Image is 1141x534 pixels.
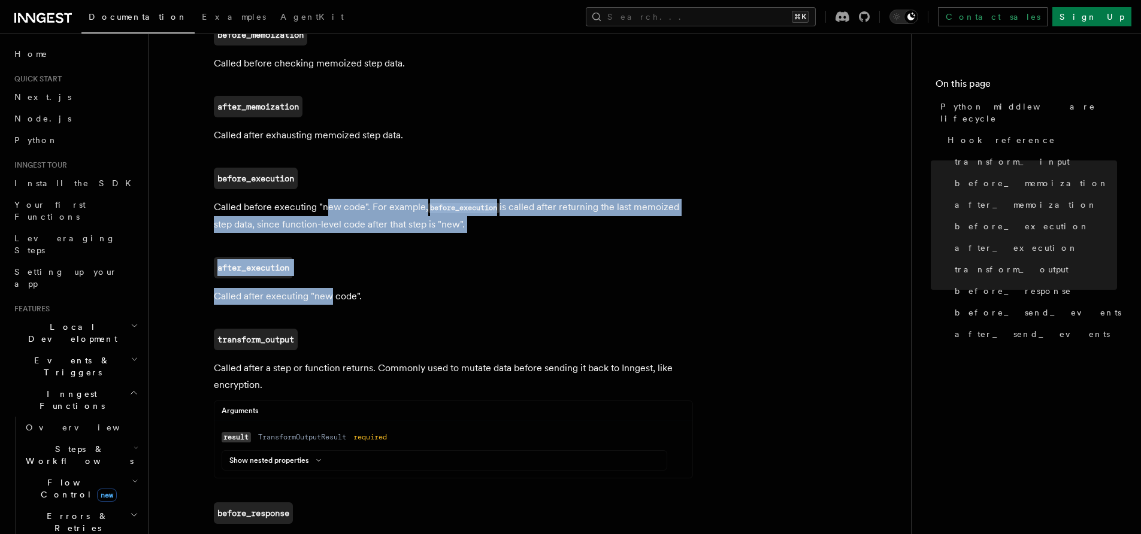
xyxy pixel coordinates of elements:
[280,12,344,22] span: AgentKit
[21,417,141,438] a: Overview
[10,304,50,314] span: Features
[222,432,251,442] code: result
[214,329,298,350] a: transform_output
[14,178,138,188] span: Install the SDK
[950,237,1117,259] a: after_execution
[214,288,693,305] p: Called after executing "new code".
[214,168,298,189] a: before_execution
[955,307,1121,318] span: before_send_events
[955,242,1078,254] span: after_execution
[214,360,693,393] p: Called after a step or function returns. Commonly used to mutate data before sending it back to I...
[955,199,1097,211] span: after_memoization
[89,12,187,22] span: Documentation
[950,216,1117,237] a: before_execution
[214,96,302,117] a: after_memoization
[950,172,1117,194] a: before_memoization
[10,388,129,412] span: Inngest Functions
[10,261,141,295] a: Setting up your app
[10,129,141,151] a: Python
[21,438,141,472] button: Steps & Workflows
[21,510,130,534] span: Errors & Retries
[273,4,351,32] a: AgentKit
[950,323,1117,345] a: after_send_events
[14,92,71,102] span: Next.js
[214,257,293,278] a: after_execution
[258,432,346,442] dd: TransformOutputResult
[943,129,1117,151] a: Hook reference
[950,194,1117,216] a: after_memoization
[14,233,116,255] span: Leveraging Steps
[229,456,326,465] button: Show nested properties
[195,4,273,32] a: Examples
[936,77,1117,96] h4: On this page
[940,101,1117,125] span: Python middleware lifecycle
[955,328,1110,340] span: after_send_events
[10,86,141,108] a: Next.js
[955,263,1069,275] span: transform_output
[955,156,1070,168] span: transform_input
[14,135,58,145] span: Python
[955,177,1109,189] span: before_memoization
[97,489,117,502] span: new
[792,11,809,23] kbd: ⌘K
[214,55,693,72] p: Called before checking memoized step data.
[81,4,195,34] a: Documentation
[214,406,692,421] div: Arguments
[14,200,86,222] span: Your first Functions
[889,10,918,24] button: Toggle dark mode
[10,354,131,378] span: Events & Triggers
[14,48,48,60] span: Home
[586,7,816,26] button: Search...⌘K
[950,151,1117,172] a: transform_input
[21,443,134,467] span: Steps & Workflows
[10,43,141,65] a: Home
[1052,7,1131,26] a: Sign Up
[14,267,117,289] span: Setting up your app
[10,316,141,350] button: Local Development
[936,96,1117,129] a: Python middleware lifecycle
[202,12,266,22] span: Examples
[950,259,1117,280] a: transform_output
[214,502,293,524] a: before_response
[428,203,500,213] code: before_execution
[10,160,67,170] span: Inngest tour
[955,220,1089,232] span: before_execution
[14,114,71,123] span: Node.js
[10,108,141,129] a: Node.js
[10,321,131,345] span: Local Development
[10,350,141,383] button: Events & Triggers
[214,199,693,233] p: Called before executing "new code". For example, is called after returning the last memoized step...
[10,227,141,261] a: Leveraging Steps
[938,7,1048,26] a: Contact sales
[21,472,141,505] button: Flow Controlnew
[21,477,132,500] span: Flow Control
[948,134,1055,146] span: Hook reference
[950,280,1117,302] a: before_response
[10,74,62,84] span: Quick start
[214,24,307,45] a: before_memoization
[950,302,1117,323] a: before_send_events
[353,432,387,442] dd: required
[10,194,141,227] a: Your first Functions
[10,172,141,194] a: Install the SDK
[26,423,149,432] span: Overview
[955,285,1072,297] span: before_response
[214,127,693,144] p: Called after exhausting memoized step data.
[10,383,141,417] button: Inngest Functions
